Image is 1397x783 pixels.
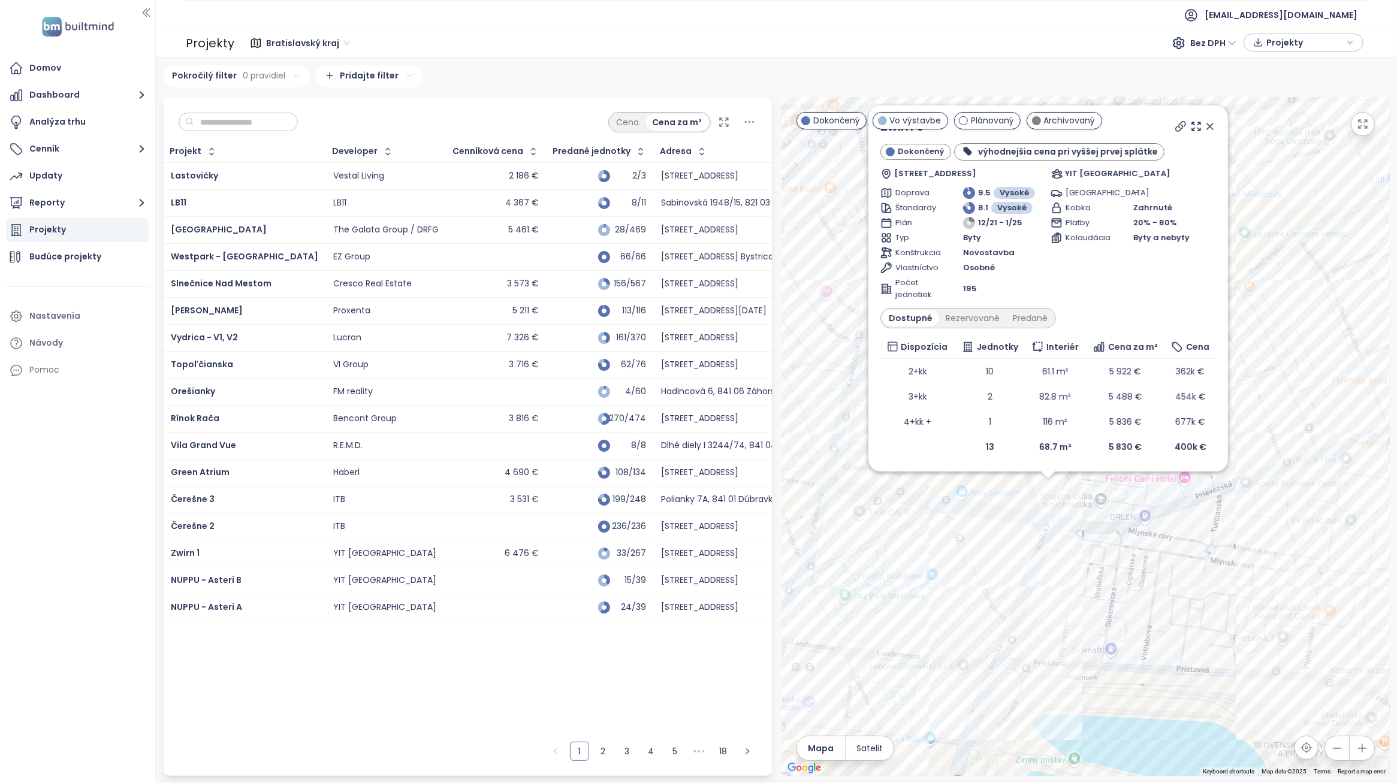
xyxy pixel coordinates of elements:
div: [STREET_ADDRESS] [661,575,738,586]
a: Budúce projekty [6,245,149,269]
a: LB11 [171,196,186,208]
span: Vydrica - V1, V2 [171,331,238,343]
button: Mapa [797,736,845,760]
span: Vila Grand Vue [171,439,236,451]
span: Dispozícia [901,340,948,353]
a: Updaty [6,164,149,188]
a: [PERSON_NAME] [171,304,243,316]
span: Doprava [895,187,937,199]
span: 0 pravidiel [243,69,286,82]
span: 195 [963,283,977,295]
b: 400k € [1175,441,1206,453]
a: Návody [6,331,149,355]
span: Novostavba [963,247,1015,259]
div: Cenníková cena [453,147,524,155]
div: [STREET_ADDRESS] [661,521,738,532]
div: Adresa [660,147,692,155]
div: button [1250,34,1357,52]
td: 61.1 m² [1025,359,1085,384]
span: [GEOGRAPHIC_DATA] [1066,187,1107,199]
div: Developer [333,147,378,155]
span: Platby [1066,217,1107,229]
div: 4 367 € [505,198,539,208]
a: Rínok Rača [171,412,219,424]
div: Pomoc [29,362,59,377]
button: left [546,742,565,761]
div: Predané [1006,310,1054,326]
a: Zwirn 1 [171,547,200,559]
div: 156/567 [616,280,646,288]
div: 66/66 [616,253,646,261]
li: 18 [714,742,733,761]
img: Google [785,760,824,776]
a: 4 [642,742,660,760]
div: 2 186 € [509,171,539,182]
td: 2+kk [880,359,955,384]
a: 18 [714,742,732,760]
b: 5 830 € [1109,441,1142,453]
span: Lastovičky [171,170,218,182]
a: Terms (opens in new tab) [1314,768,1331,775]
span: Jednotky [977,340,1018,353]
div: LB11 [333,198,346,208]
span: 9.5 [978,187,991,199]
span: Cena za m² [1108,340,1158,353]
span: left [552,748,559,755]
div: YIT [GEOGRAPHIC_DATA] [333,575,436,586]
div: 3 573 € [507,279,539,289]
div: 3 716 € [509,359,539,370]
div: Analýza trhu [29,114,86,129]
span: ••• [690,742,709,761]
button: Dashboard [6,83,149,107]
div: Rezervované [939,310,1006,326]
div: YIT [GEOGRAPHIC_DATA] [333,602,436,613]
span: 5 836 € [1109,416,1142,428]
div: [STREET_ADDRESS] [661,332,738,343]
span: Vysoké [997,202,1027,214]
a: Čerešne 2 [171,520,215,532]
div: 236/236 [616,522,646,530]
div: Domov [29,61,61,75]
div: EZ Group [333,252,370,262]
span: Bez DPH [1190,34,1236,52]
div: 3 531 € [510,494,539,505]
td: 1 [955,409,1025,434]
div: 113/116 [616,307,646,315]
div: 7 326 € [506,332,539,343]
td: 10 [955,359,1025,384]
a: 3 [618,742,636,760]
span: Mapa [808,742,834,755]
span: Typ [895,232,937,244]
div: 199/248 [616,495,646,503]
span: Čerešne 3 [171,493,215,505]
div: [STREET_ADDRESS] [661,359,738,370]
span: Vlastníctvo [895,262,937,274]
a: Domov [6,56,149,80]
a: Nastavenia [6,304,149,328]
span: Projekty [1266,34,1344,52]
div: [STREET_ADDRESS] [661,171,738,182]
span: Slnečnice Nad Mestom [171,277,271,289]
div: 15/39 [616,576,646,584]
div: [STREET_ADDRESS] [661,548,738,559]
div: 2/3 [616,172,646,180]
div: 4/60 [616,388,646,395]
a: 5 [666,742,684,760]
button: Cenník [6,137,149,161]
div: R.E.M.D. [333,440,363,451]
td: 2 [955,384,1025,409]
div: Hadincová 6, 841 06 Záhorská [GEOGRAPHIC_DATA], [GEOGRAPHIC_DATA] [661,386,967,397]
div: 24/39 [616,603,646,611]
span: Green Atrium [171,466,230,478]
span: Byty a nebyty [1133,232,1190,244]
span: YIT [GEOGRAPHIC_DATA] [1065,168,1170,180]
span: Bratislavský kraj [266,34,350,52]
td: 4+kk + [880,409,955,434]
span: right [744,748,751,755]
div: [STREET_ADDRESS] Bystrica [661,252,774,262]
li: 4 [642,742,661,761]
